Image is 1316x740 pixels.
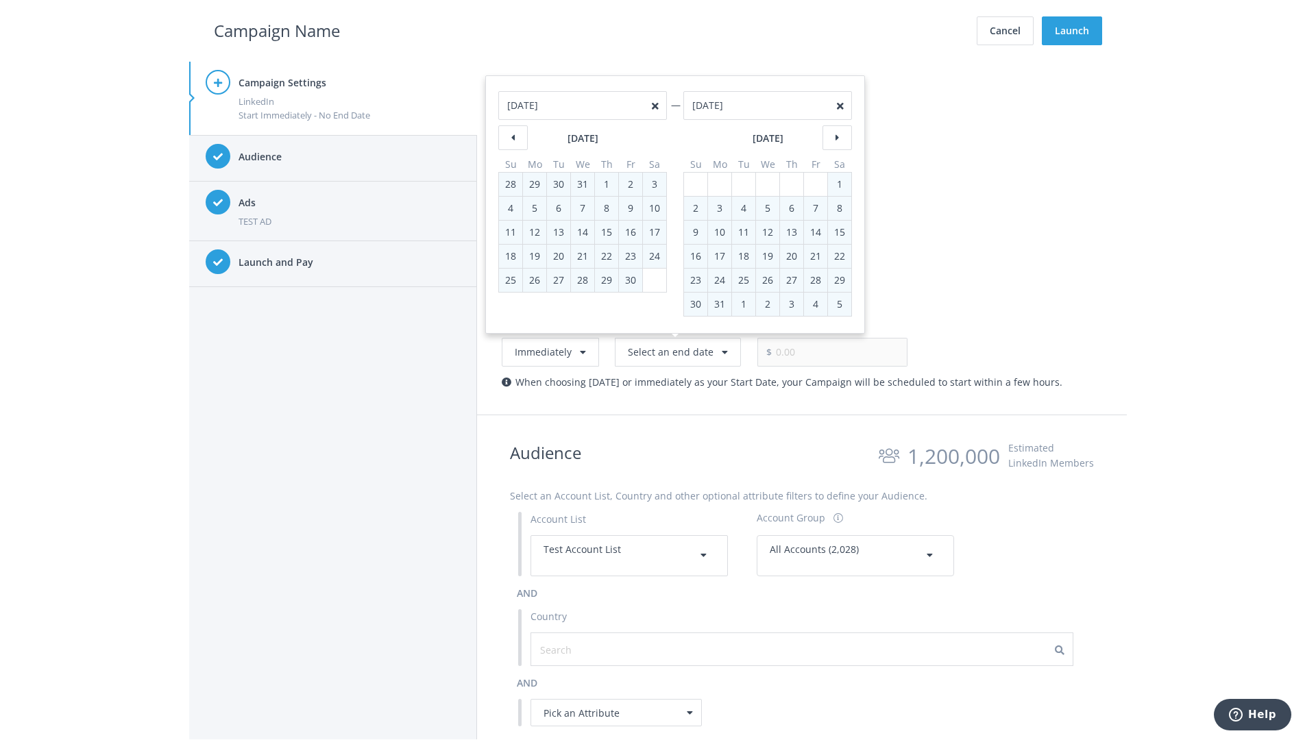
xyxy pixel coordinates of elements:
th: Mo [708,157,732,173]
span: $ [757,338,772,367]
div: 29 [828,269,851,292]
button: Immediately [502,338,599,367]
div: 14 [571,221,594,244]
div: 15 [828,221,851,244]
div: 18 [499,245,522,268]
div: 7 [574,197,592,220]
div: 6 [783,197,801,220]
div: 19 [523,245,546,268]
div: 10 [708,221,731,244]
th: Th [595,157,619,173]
div: 5 [831,293,849,316]
div: 18 [732,245,755,268]
h4: Audience [239,149,461,164]
button: close [837,101,844,111]
label: Select an Account List, Country and other optional attribute filters to define your Audience. [510,489,927,504]
div: 28 [571,269,594,292]
div: All Accounts (2,028) [770,542,941,569]
div: Start Immediately - No End Date [239,108,461,122]
div: 5 [526,197,544,220]
span: and [517,676,537,689]
h4: Campaign Settings [239,75,461,90]
div: 4 [735,197,753,220]
th: Fr [804,157,828,173]
th: Su [499,157,523,173]
div: 28 [499,173,522,196]
div: 31 [708,293,731,316]
h4: Ads [239,195,461,210]
div: 23 [684,269,707,292]
th: Tu [732,157,756,173]
div: 21 [804,245,827,268]
h2: Audience [510,440,581,472]
div: 29 [523,173,546,196]
div: 4 [502,197,520,220]
div: 17 [643,221,666,244]
button: close [652,101,659,111]
div: 1,200,000 [907,440,1000,472]
button: Cancel [977,16,1034,45]
div: 3 [711,197,729,220]
span: Test Account List [544,543,621,556]
div: 3 [783,293,801,316]
div: 20 [547,245,570,268]
div: 21 [571,245,594,268]
div: 7 [807,197,825,220]
div: 28 [804,269,827,292]
button: Select an end date [615,338,741,367]
div: 30 [619,269,642,292]
div: 2 [687,197,705,220]
div: Account Group [757,510,825,526]
div: 30 [684,293,707,316]
button: Launch [1042,16,1102,45]
div: 19 [756,245,779,268]
div: When choosing [DATE] or immediately as your Start Date, your Campaign will be scheduled to start ... [502,375,1102,390]
div: 2 [622,173,639,196]
h2: Campaign Name [214,18,340,44]
div: 27 [780,269,803,292]
div: 12 [756,221,779,244]
div: 25 [732,269,755,292]
th: We [756,157,780,173]
div: 30 [547,173,570,196]
div: 31 [571,173,594,196]
th: Sa [828,157,852,173]
div: 1 [598,173,616,196]
div: 23 [619,245,642,268]
div: 22 [828,245,851,268]
label: Account List [531,512,586,527]
caption: [DATE] [498,131,667,146]
div: 10 [643,197,666,220]
div: 1 [831,173,849,196]
div: 11 [732,221,755,244]
div: 5 [759,197,777,220]
div: 27 [547,269,570,292]
th: Tu [547,157,571,173]
div: 20 [780,245,803,268]
div: 12 [523,221,546,244]
div: Estimated LinkedIn Members [1008,441,1094,471]
th: Fr [619,157,643,173]
div: TEST AD [239,214,461,228]
span: All Accounts (2,028) [770,543,859,556]
div: 13 [780,221,803,244]
div: 26 [523,269,546,292]
div: 8 [831,197,849,220]
div: 24 [708,269,731,292]
div: 11 [499,221,522,244]
div: 4 [807,293,825,316]
caption: [DATE] [683,131,852,146]
div: 3 [646,173,663,196]
th: Th [780,157,804,173]
div: 2 [759,293,777,316]
div: 14 [804,221,827,244]
div: 1 [735,293,753,316]
div: 24 [643,245,666,268]
div: Pick an Attribute [531,699,702,726]
label: Country [531,609,567,624]
div: 9 [687,221,705,244]
th: Sa [643,157,667,173]
div: 17 [708,245,731,268]
h4: Launch and Pay [239,255,461,270]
